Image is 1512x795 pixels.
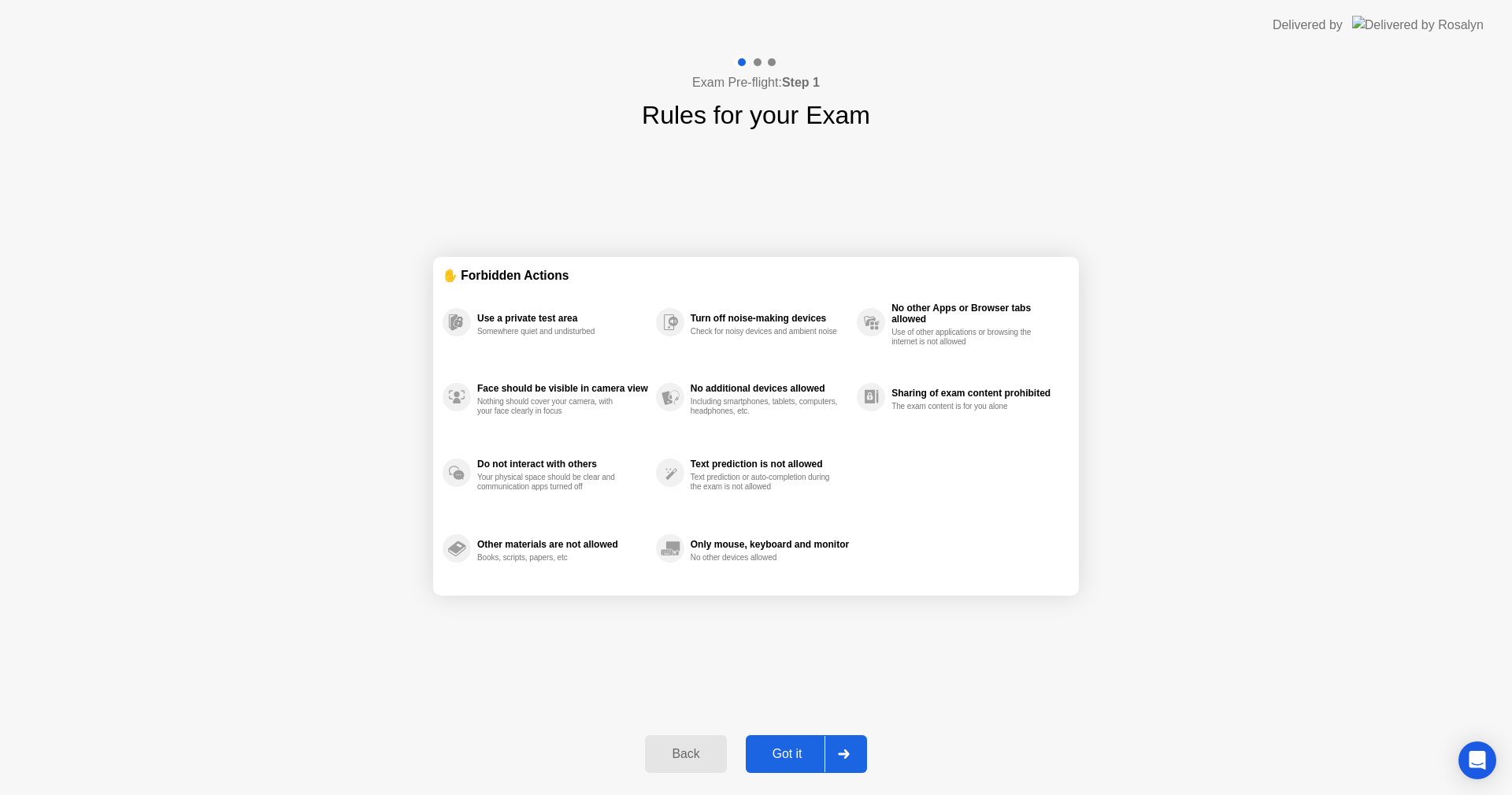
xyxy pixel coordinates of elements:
[691,397,839,416] div: Including smartphones, tablets, computers, headphones, etc.
[650,747,721,761] div: Back
[691,327,839,336] div: Check for noisy devices and ambient noise
[691,553,839,563] div: No other devices allowed
[746,735,867,773] button: Got it
[691,383,849,394] div: No additional devices allowed
[477,327,626,336] div: Somewhere quiet and undisturbed
[891,388,1062,399] div: Sharing of exam content prohibited
[782,76,820,89] b: Step 1
[691,539,849,550] div: Only mouse, keyboard and monitor
[477,539,648,550] div: Other materials are not allowed
[477,473,626,492] div: Your physical space should be clear and communication apps turned off
[477,383,648,394] div: Face should be visible in camera view
[477,313,648,324] div: Use a private test area
[891,303,1062,325] div: No other Apps or Browser tabs allowed
[692,73,820,92] h4: Exam Pre-flight:
[1273,16,1343,35] div: Delivered by
[443,266,1069,284] div: ✋ Forbidden Actions
[645,735,726,773] button: Back
[691,459,849,470] div: Text prediction is not allowed
[642,96,870,134] h1: Rules for your Exam
[691,473,839,492] div: Text prediction or auto-completion during the exam is not allowed
[477,553,626,563] div: Books, scripts, papers, etc
[891,402,1040,411] div: The exam content is for you alone
[691,313,849,324] div: Turn off noise-making devices
[477,459,648,470] div: Do not interact with others
[750,747,825,761] div: Got it
[1352,16,1484,34] img: Delivered by Rosalyn
[1458,741,1496,779] div: Open Intercom Messenger
[477,397,626,416] div: Nothing should cover your camera, with your face clearly in focus
[891,328,1040,347] div: Use of other applications or browsing the internet is not allowed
